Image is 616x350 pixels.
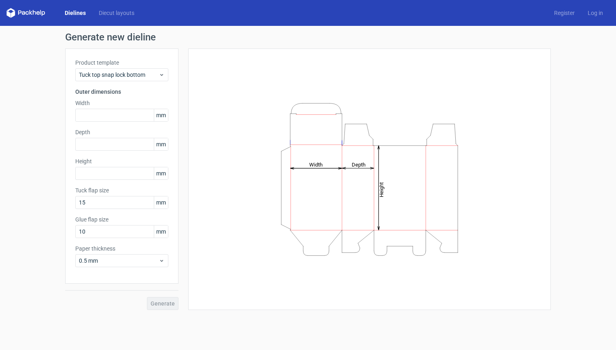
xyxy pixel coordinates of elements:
[154,167,168,179] span: mm
[75,128,168,136] label: Depth
[79,257,159,265] span: 0.5 mm
[378,182,384,197] tspan: Height
[154,196,168,209] span: mm
[75,245,168,253] label: Paper thickness
[581,9,610,17] a: Log in
[154,226,168,238] span: mm
[58,9,92,17] a: Dielines
[92,9,141,17] a: Diecut layouts
[65,32,551,42] h1: Generate new dieline
[154,109,168,121] span: mm
[352,161,365,167] tspan: Depth
[75,215,168,223] label: Glue flap size
[548,9,581,17] a: Register
[79,71,159,79] span: Tuck top snap lock bottom
[154,138,168,150] span: mm
[75,157,168,165] label: Height
[75,88,168,96] h3: Outer dimensions
[75,59,168,67] label: Product template
[75,186,168,194] label: Tuck flap size
[75,99,168,107] label: Width
[309,161,323,167] tspan: Width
